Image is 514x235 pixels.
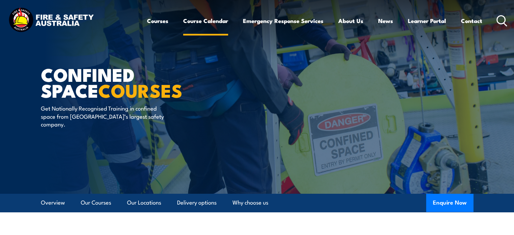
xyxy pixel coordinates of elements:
a: Overview [41,194,65,212]
a: Contact [461,12,482,30]
a: Emergency Response Services [243,12,323,30]
a: Why choose us [232,194,268,212]
p: Get Nationally Recognised Training in confined space from [GEOGRAPHIC_DATA]’s largest safety comp... [41,104,164,128]
a: Delivery options [177,194,217,212]
a: Our Courses [81,194,111,212]
a: Courses [147,12,168,30]
button: Enquire Now [426,194,473,212]
a: News [378,12,393,30]
strong: COURSES [98,76,182,104]
a: Learner Portal [408,12,446,30]
a: Course Calendar [183,12,228,30]
a: Our Locations [127,194,161,212]
h1: Confined Space [41,66,208,98]
a: About Us [338,12,363,30]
